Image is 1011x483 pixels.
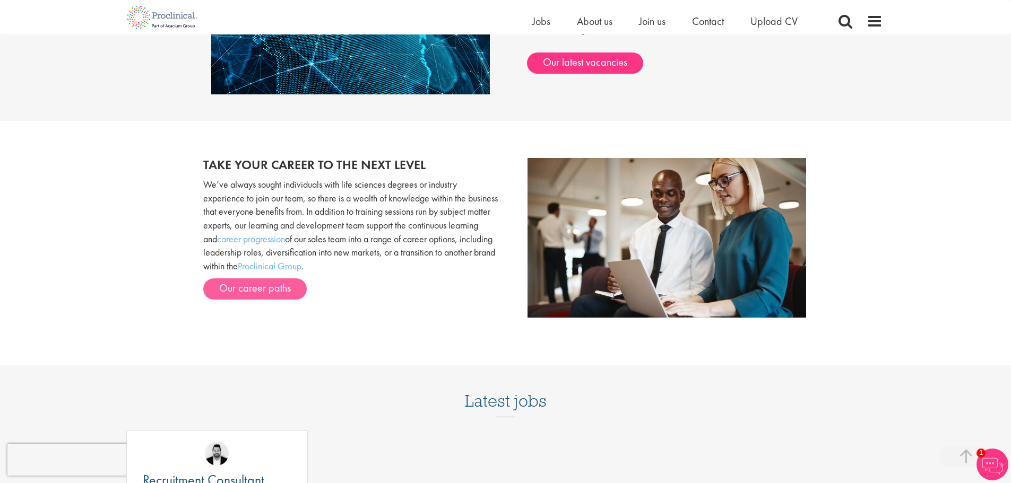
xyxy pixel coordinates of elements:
span: 1 [977,449,986,458]
h3: Latest jobs [465,365,547,417]
a: Jobs [532,14,550,28]
a: career progression [217,233,285,245]
img: Chatbot [977,449,1008,480]
p: We’ve always sought individuals with life sciences degrees or industry experience to join our tea... [203,178,498,273]
a: About us [577,14,612,28]
a: Our latest vacancies [527,52,643,74]
a: Contact [692,14,724,28]
a: Upload CV [750,14,798,28]
h2: Take your career to the next level [203,158,498,172]
a: Proclinical Group [238,260,301,272]
a: Join us [639,14,666,28]
a: Our career paths [203,278,307,300]
iframe: reCAPTCHA [7,444,143,476]
img: Ross Wilkings [205,442,229,466]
